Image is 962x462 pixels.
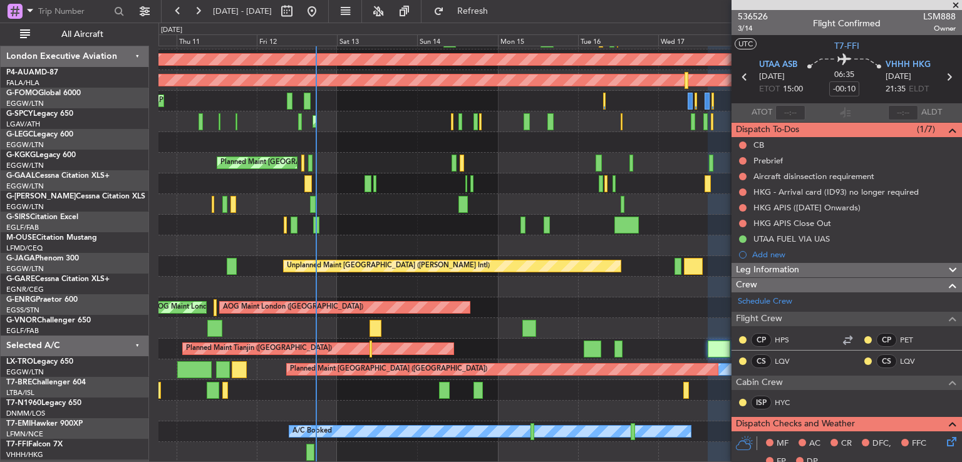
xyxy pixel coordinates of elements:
[6,264,44,274] a: EGGW/LTN
[759,83,780,96] span: ETOT
[6,140,44,150] a: EGGW/LTN
[6,151,76,159] a: G-KGKGLegacy 600
[872,438,891,450] span: DFC,
[658,34,738,46] div: Wed 17
[917,123,935,136] span: (1/7)
[6,131,73,138] a: G-LEGCLegacy 600
[6,420,83,428] a: T7-EMIHawker 900XP
[6,399,81,407] a: T7-N1960Legacy 650
[900,356,928,367] a: LQV
[6,90,38,97] span: G-FOMO
[753,202,861,213] div: HKG APIS ([DATE] Onwards)
[6,193,145,200] a: G-[PERSON_NAME]Cessna Citation XLS
[6,131,33,138] span: G-LEGC
[775,397,803,408] a: HYC
[6,90,81,97] a: G-FOMOGlobal 6000
[6,429,43,439] a: LFMN/NCE
[578,34,658,46] div: Tue 16
[6,441,28,448] span: T7-FFI
[6,255,79,262] a: G-JAGAPhenom 300
[834,69,854,81] span: 06:35
[257,34,337,46] div: Fri 12
[428,1,503,21] button: Refresh
[417,34,497,46] div: Sun 14
[753,234,830,244] div: UTAA FUEL VIA UAS
[6,296,36,304] span: G-ENRG
[738,23,768,34] span: 3/14
[909,83,929,96] span: ELDT
[220,153,418,172] div: Planned Maint [GEOGRAPHIC_DATA] ([GEOGRAPHIC_DATA])
[6,161,44,170] a: EGGW/LTN
[6,317,91,324] a: G-VNORChallenger 650
[6,388,34,398] a: LTBA/ISL
[6,172,110,180] a: G-GAALCessna Citation XLS+
[38,2,110,21] input: Trip Number
[337,34,417,46] div: Sat 13
[736,312,782,326] span: Flight Crew
[447,7,499,16] span: Refresh
[775,105,805,120] input: --:--
[159,91,356,110] div: Planned Maint [GEOGRAPHIC_DATA] ([GEOGRAPHIC_DATA])
[876,333,897,347] div: CP
[753,187,919,197] div: HKG - Arrival card (ID93) no longer required
[6,110,73,118] a: G-SPCYLegacy 650
[6,358,33,366] span: LX-TRO
[6,202,44,212] a: EGGW/LTN
[6,213,78,221] a: G-SIRSCitation Excel
[6,255,35,262] span: G-JAGA
[6,317,37,324] span: G-VNOR
[775,356,803,367] a: LQV
[6,172,35,180] span: G-GAAL
[6,234,97,242] a: M-OUSECitation Mustang
[777,438,789,450] span: MF
[886,83,906,96] span: 21:35
[900,334,928,346] a: PET
[287,257,490,275] div: Unplanned Maint [GEOGRAPHIC_DATA] ([PERSON_NAME] Intl)
[738,295,792,308] a: Schedule Crew
[775,334,803,346] a: HPS
[6,69,34,76] span: P4-AUA
[736,263,799,277] span: Leg Information
[809,438,820,450] span: AC
[735,38,757,49] button: UTC
[751,396,772,409] div: ISP
[161,25,182,36] div: [DATE]
[912,438,926,450] span: FFC
[921,106,942,119] span: ALDT
[753,155,783,166] div: Prebrief
[6,379,86,386] a: T7-BREChallenger 604
[753,218,831,228] div: HKG APIS Close Out
[751,354,772,368] div: CS
[6,69,58,76] a: P4-AUAMD-87
[6,296,78,304] a: G-ENRGPraetor 600
[834,39,859,53] span: T7-FFI
[759,71,785,83] span: [DATE]
[736,417,855,431] span: Dispatch Checks and Weather
[736,278,757,292] span: Crew
[6,275,35,283] span: G-GARE
[876,354,897,368] div: CS
[6,110,33,118] span: G-SPCY
[759,59,797,71] span: UTAA ASB
[213,6,272,17] span: [DATE] - [DATE]
[6,399,41,407] span: T7-N1960
[736,376,783,390] span: Cabin Crew
[783,83,803,96] span: 15:00
[886,59,931,71] span: VHHH HKG
[6,441,63,448] a: T7-FFIFalcon 7X
[6,285,44,294] a: EGNR/CEG
[6,99,44,108] a: EGGW/LTN
[886,71,911,83] span: [DATE]
[14,24,136,44] button: All Aircraft
[6,367,44,377] a: EGGW/LTN
[6,379,32,386] span: T7-BRE
[6,120,40,129] a: LGAV/ATH
[177,34,257,46] div: Thu 11
[33,30,132,39] span: All Aircraft
[6,450,43,459] a: VHHH/HKG
[753,171,874,182] div: Aircraft disinsection requirement
[738,10,768,23] span: 536526
[753,140,764,150] div: CB
[498,34,578,46] div: Mon 15
[6,420,31,428] span: T7-EMI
